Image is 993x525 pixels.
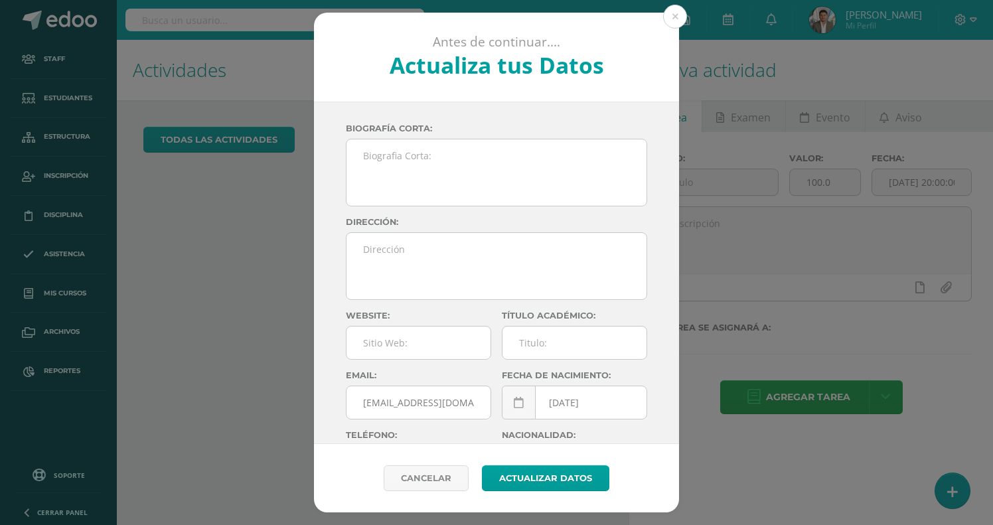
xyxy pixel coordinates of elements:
input: Titulo: [502,327,647,359]
label: Fecha de nacimiento: [502,370,647,380]
p: Antes de continuar.... [350,34,644,50]
label: Biografía corta: [346,123,647,133]
input: Correo Electronico: [346,386,491,419]
h2: Actualiza tus Datos [350,50,644,80]
button: Actualizar datos [482,465,609,491]
a: Cancelar [384,465,469,491]
label: Website: [346,311,491,321]
label: Dirección: [346,217,647,227]
label: Nacionalidad: [502,430,647,440]
label: Email: [346,370,491,380]
input: Sitio Web: [346,327,491,359]
label: Teléfono: [346,430,491,440]
label: Título académico: [502,311,647,321]
input: Fecha de Nacimiento: [502,386,647,419]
